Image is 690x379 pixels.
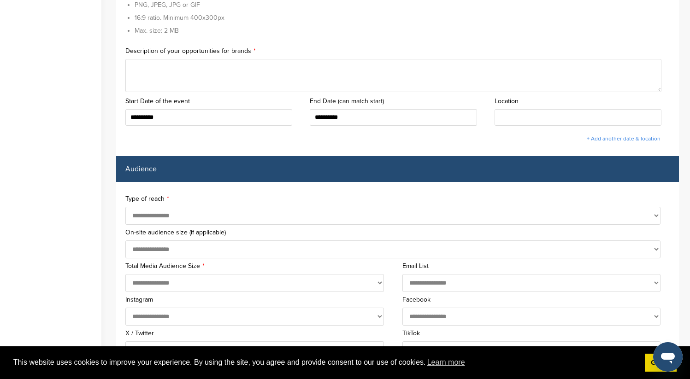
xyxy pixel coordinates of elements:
[125,196,670,202] label: Type of reach
[426,356,466,369] a: learn more about cookies
[402,330,670,337] label: TikTok
[135,13,224,23] li: 16:9 ratio. Minimum 400x300px
[645,354,677,372] a: dismiss cookie message
[125,165,157,173] label: Audience
[125,98,301,105] label: Start Date of the event
[125,297,393,303] label: Instagram
[495,98,670,105] label: Location
[135,26,224,35] li: Max. size: 2 MB
[402,297,670,303] label: Facebook
[125,330,393,337] label: X / Twitter
[125,48,670,54] label: Description of your opportunities for brands
[653,342,683,372] iframe: Button to launch messaging window
[310,98,485,105] label: End Date (can match start)
[125,229,670,236] label: On-site audience size (if applicable)
[402,263,670,269] label: Email List
[13,356,637,369] span: This website uses cookies to improve your experience. By using the site, you agree and provide co...
[587,135,661,142] a: + Add another date & location
[125,263,393,269] label: Total Media Audience Size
